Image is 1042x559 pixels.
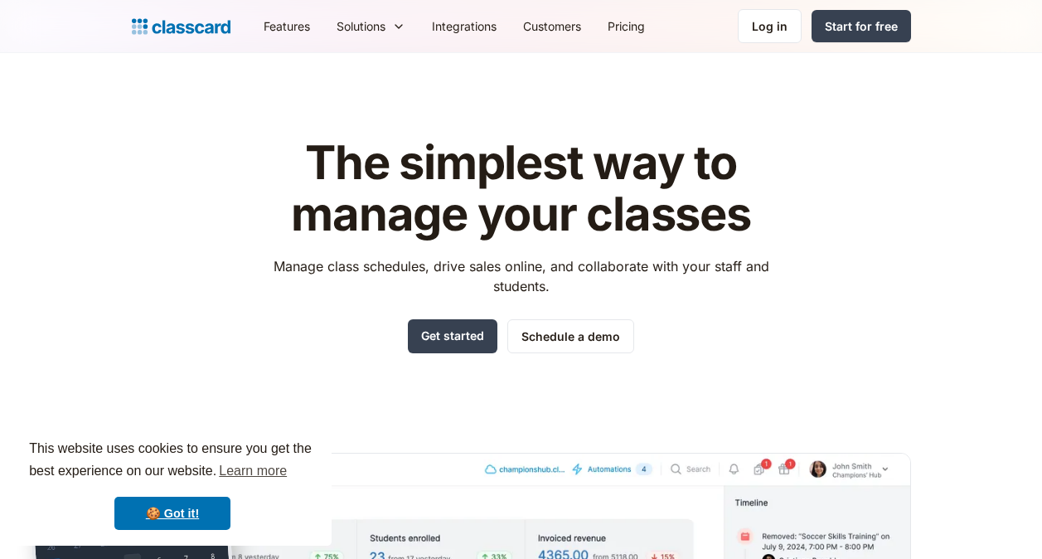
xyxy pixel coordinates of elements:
[132,15,230,38] a: home
[13,423,332,546] div: cookieconsent
[258,138,784,240] h1: The simplest way to manage your classes
[812,10,911,42] a: Start for free
[216,459,289,484] a: learn more about cookies
[510,7,594,45] a: Customers
[738,9,802,43] a: Log in
[594,7,658,45] a: Pricing
[323,7,419,45] div: Solutions
[507,319,634,353] a: Schedule a demo
[114,497,230,530] a: dismiss cookie message
[408,319,497,353] a: Get started
[337,17,385,35] div: Solutions
[250,7,323,45] a: Features
[419,7,510,45] a: Integrations
[825,17,898,35] div: Start for free
[752,17,788,35] div: Log in
[29,439,316,484] span: This website uses cookies to ensure you get the best experience on our website.
[258,256,784,296] p: Manage class schedules, drive sales online, and collaborate with your staff and students.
